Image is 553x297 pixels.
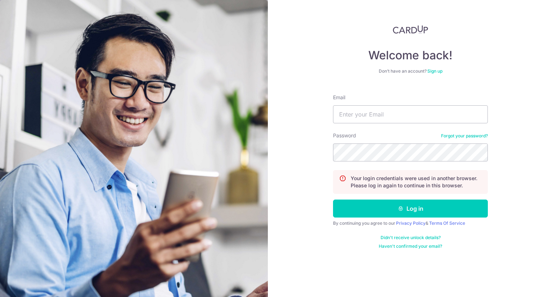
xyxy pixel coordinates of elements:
div: Don’t have an account? [333,68,488,74]
label: Email [333,94,345,101]
img: CardUp Logo [393,25,428,34]
a: Sign up [427,68,442,74]
a: Forgot your password? [441,133,488,139]
h4: Welcome back! [333,48,488,63]
p: Your login credentials were used in another browser. Please log in again to continue in this brow... [351,175,482,189]
a: Privacy Policy [396,220,426,226]
input: Enter your Email [333,105,488,123]
a: Didn't receive unlock details? [381,235,441,241]
div: By continuing you agree to our & [333,220,488,226]
button: Log in [333,200,488,218]
a: Terms Of Service [429,220,465,226]
a: Haven't confirmed your email? [379,243,442,249]
label: Password [333,132,356,139]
